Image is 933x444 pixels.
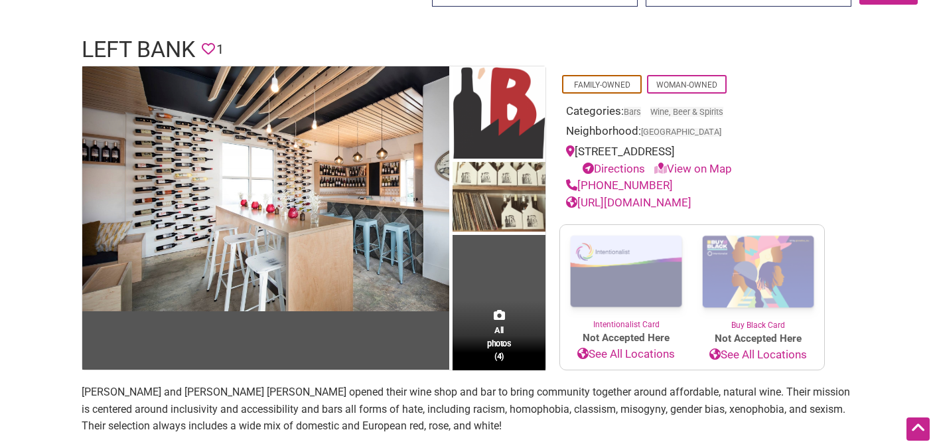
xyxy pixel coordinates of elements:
[654,162,732,175] a: View on Map
[641,128,721,137] span: [GEOGRAPHIC_DATA]
[656,80,717,90] a: Woman-Owned
[566,103,818,123] div: Categories:
[692,331,824,346] span: Not Accepted Here
[566,196,691,209] a: [URL][DOMAIN_NAME]
[624,107,641,117] a: Bars
[650,107,723,117] a: Wine, Beer & Spirits
[560,225,692,331] a: Intentionalist Card
[560,331,692,346] span: Not Accepted Here
[560,225,692,319] img: Intentionalist Card
[583,162,645,175] a: Directions
[566,123,818,143] div: Neighborhood:
[692,346,824,364] a: See All Locations
[574,80,630,90] a: Family-Owned
[566,179,673,192] a: [PHONE_NUMBER]
[82,384,851,435] p: [PERSON_NAME] and [PERSON_NAME] [PERSON_NAME] opened their wine shop and bar to bring community t...
[560,346,692,363] a: See All Locations
[692,225,824,319] img: Buy Black Card
[82,34,195,66] h1: Left Bank
[906,417,930,441] div: Scroll Back to Top
[566,143,818,177] div: [STREET_ADDRESS]
[216,39,224,60] span: 1
[487,324,511,362] span: All photos (4)
[692,225,824,331] a: Buy Black Card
